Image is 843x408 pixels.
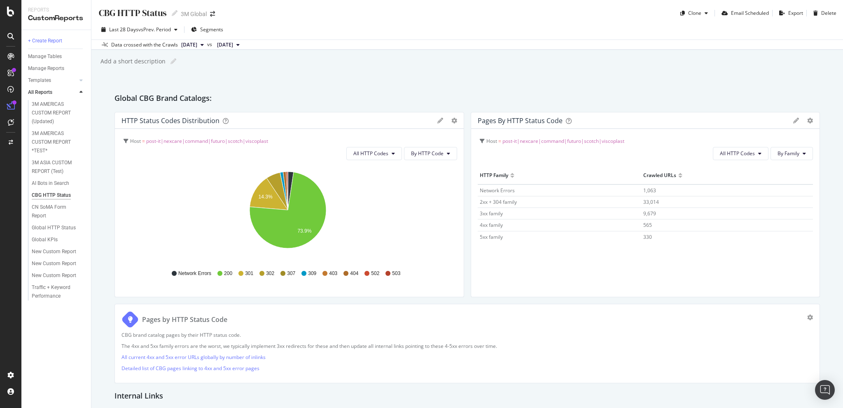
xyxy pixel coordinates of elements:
p: The 4xx and 5xx family errors are the worst, we typically implement 3xx redirects for these and t... [121,343,813,350]
div: 3M AMERICAS CUSTOM REPORT *TEST* [32,129,81,155]
a: New Custom Report [32,271,85,280]
span: 33,014 [643,198,659,205]
button: All HTTP Codes [346,147,402,160]
div: AI Bots in Search [32,179,69,188]
span: 502 [371,270,379,277]
svg: A chart. [121,167,454,262]
span: 301 [245,270,253,277]
div: Pages by HTTP Status CodegeargearHost = post-it|nexcare|command|futuro|scotch|viscoplastAll HTTP ... [471,112,820,297]
div: Crawled URLs [643,169,676,182]
a: New Custom Report [32,259,85,268]
span: vs [207,41,214,48]
a: Manage Reports [28,64,85,73]
span: vs Prev. Period [138,26,171,33]
a: 3M ASIA CUSTOM REPORT (Test) [32,159,85,176]
span: Last 28 Days [109,26,138,33]
span: By Family [778,150,799,157]
span: 309 [308,270,316,277]
button: Email Scheduled [718,7,769,20]
button: All HTTP Codes [713,147,768,160]
text: 14.3% [259,194,273,200]
div: New Custom Report [32,259,76,268]
button: By HTTP Code [404,147,457,160]
div: Data crossed with the Crawls [111,41,178,49]
button: Segments [188,23,227,36]
span: 4xx family [480,221,503,228]
div: 3M Global [181,10,207,18]
span: 1,063 [643,187,656,194]
span: 9,679 [643,210,656,217]
div: + Create Report [28,37,62,45]
div: Pages by HTTP Status Code [142,315,227,324]
div: gear [807,118,813,124]
div: gear [807,315,813,320]
div: CN SoMA Form Report [32,203,78,220]
div: Add a short description [100,57,166,65]
div: Global CBG Brand Catalogs: [114,92,820,105]
span: 302 [266,270,274,277]
div: Global KPIs [32,235,58,244]
text: 73.9% [297,228,311,234]
div: Global HTTP Status [32,224,76,232]
p: CBG brand catalog pages by their HTTP status code. [121,331,813,338]
i: Edit report name [170,58,176,64]
a: CBG HTTP Status [32,191,85,200]
span: All HTTP Codes [353,150,388,157]
span: 200 [224,270,232,277]
a: 3M AMERICAS CUSTOM REPORT (Updated) [32,100,85,126]
span: 2025 Jul. 13th [217,41,233,49]
h2: Internal Links [114,390,163,403]
div: 3M ASIA CUSTOM REPORT (Test) [32,159,80,176]
a: Manage Tables [28,52,85,61]
button: Export [776,7,803,20]
div: New Custom Report [32,271,76,280]
div: Manage Reports [28,64,64,73]
button: Last 28 DaysvsPrev. Period [98,23,181,36]
div: Traffic + Keyword Performance [32,283,79,301]
div: Open Intercom Messenger [815,380,835,400]
a: All current 4xx and 5xx error URLs globally by number of inlinks [121,354,266,361]
span: 565 [643,221,652,228]
a: Detailed list of CBG pages linking to 4xx and 5xx error pages [121,365,259,372]
div: CBG HTTP Status [32,191,71,200]
div: HTTP Family [480,169,508,182]
div: Email Scheduled [731,9,769,16]
a: All Reports [28,88,77,97]
div: Reports [28,7,84,14]
a: Traffic + Keyword Performance [32,283,85,301]
a: Global HTTP Status [32,224,85,232]
button: [DATE] [178,40,207,50]
div: HTTP Status Codes Distribution [121,117,220,125]
span: Network Errors [178,270,211,277]
i: Edit report name [172,10,177,16]
span: Host [130,138,141,145]
span: 3xx family [480,210,503,217]
div: gear [451,118,457,124]
div: Export [788,9,803,16]
span: 403 [329,270,337,277]
div: All Reports [28,88,52,97]
span: 503 [392,270,400,277]
div: Manage Tables [28,52,62,61]
a: + Create Report [28,37,85,45]
div: CBG HTTP Status [98,7,167,19]
div: arrow-right-arrow-left [210,11,215,17]
a: 3M AMERICAS CUSTOM REPORT *TEST* [32,129,85,155]
button: Delete [810,7,836,20]
a: Global KPIs [32,235,85,244]
button: Clone [677,7,711,20]
span: All HTTP Codes [720,150,755,157]
div: Templates [28,76,51,85]
span: post-it|nexcare|command|futuro|scotch|viscoplast [146,138,268,145]
h2: Global CBG Brand Catalogs: [114,92,212,105]
div: Delete [821,9,836,16]
span: 330 [643,233,652,240]
a: CN SoMA Form Report [32,203,85,220]
span: 404 [350,270,358,277]
a: Templates [28,76,77,85]
a: New Custom Report [32,247,85,256]
span: = [142,138,145,145]
div: 3M AMERICAS CUSTOM REPORT (Updated) [32,100,81,126]
button: [DATE] [214,40,243,50]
